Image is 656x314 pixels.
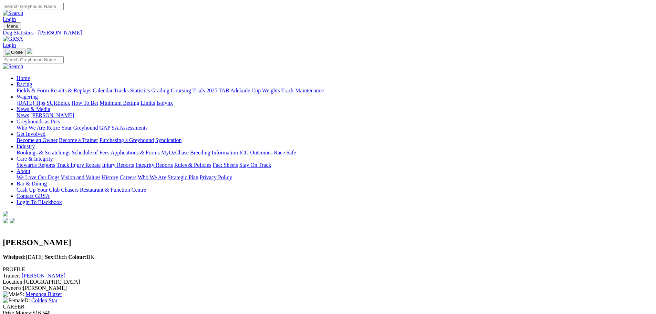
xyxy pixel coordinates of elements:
a: Who We Are [138,174,166,180]
span: Location: [3,279,24,285]
a: Bookings & Scratchings [17,150,70,155]
span: Trainer: [3,273,20,278]
a: [PERSON_NAME] [22,273,65,278]
a: Get Involved [17,131,45,137]
a: We Love Our Dogs [17,174,59,180]
a: Coursing [171,88,191,93]
a: Login [3,42,16,48]
a: Integrity Reports [135,162,173,168]
a: Bar & Dining [17,181,47,186]
div: PROFILE [3,266,653,273]
a: Isolynx [156,100,173,106]
span: Menu [7,23,18,29]
input: Search [3,3,64,10]
img: logo-grsa-white.png [3,211,8,216]
input: Search [3,56,64,63]
a: Retire Your Greyhound [46,125,98,131]
a: Become an Owner [17,137,58,143]
span: [DATE] [3,254,43,260]
a: Dog Statistics - [PERSON_NAME] [3,30,653,36]
a: [PERSON_NAME] [30,112,74,118]
span: Owner/s: [3,285,23,291]
a: Grading [152,88,169,93]
a: Who We Are [17,125,45,131]
img: logo-grsa-white.png [27,48,32,54]
a: Contact GRSA [17,193,50,199]
a: Purchasing a Greyhound [100,137,154,143]
div: [PERSON_NAME] [3,285,653,291]
a: Privacy Policy [200,174,232,180]
a: Greyhounds as Pets [17,119,60,124]
a: Colden Star [31,297,58,303]
b: Whelped: [3,254,26,260]
a: Careers [119,174,136,180]
a: Minimum Betting Limits [100,100,155,106]
img: Female [3,297,24,304]
div: Industry [17,150,653,156]
a: Fields & Form [17,88,49,93]
div: CAREER [3,304,653,310]
img: twitter.svg [10,218,15,223]
img: Male [3,291,20,297]
a: Stay On Track [239,162,271,168]
a: Syndication [155,137,181,143]
img: facebook.svg [3,218,8,223]
img: Close [6,50,23,55]
a: News & Media [17,106,50,112]
a: About [17,168,30,174]
a: Track Maintenance [281,88,324,93]
a: Breeding Information [190,150,238,155]
span: D: [3,297,30,303]
a: Track Injury Rebate [56,162,101,168]
a: ICG Outcomes [239,150,272,155]
a: How To Bet [72,100,98,106]
a: 2025 TAB Adelaide Cup [206,88,261,93]
div: About [17,174,653,181]
a: Become a Trainer [59,137,98,143]
a: GAP SA Assessments [100,125,148,131]
div: Racing [17,88,653,94]
a: Chasers Restaurant & Function Centre [61,187,146,193]
a: News [17,112,29,118]
a: Schedule of Fees [72,150,109,155]
a: Results & Replays [50,88,91,93]
a: Industry [17,143,35,149]
div: News & Media [17,112,653,119]
a: Strategic Plan [168,174,198,180]
div: Wagering [17,100,653,106]
span: BK [68,254,94,260]
a: Mepunga Blazer [25,291,62,297]
a: MyOzChase [161,150,189,155]
a: Wagering [17,94,38,100]
a: Tracks [114,88,129,93]
a: Vision and Values [61,174,100,180]
a: Calendar [93,88,113,93]
a: [DATE] Tips [17,100,45,106]
a: Stewards Reports [17,162,55,168]
a: Racing [17,81,32,87]
a: Fact Sheets [213,162,238,168]
a: Applications & Forms [111,150,160,155]
h2: [PERSON_NAME] [3,238,653,247]
a: Cash Up Your Club [17,187,60,193]
a: SUREpick [46,100,70,106]
button: Toggle navigation [3,49,25,56]
a: Weights [262,88,280,93]
a: Rules & Policies [174,162,211,168]
div: Greyhounds as Pets [17,125,653,131]
div: Care & Integrity [17,162,653,168]
a: Statistics [130,88,150,93]
img: Search [3,10,23,16]
span: Bitch [45,254,67,260]
a: Login [3,16,16,22]
a: Race Safe [274,150,296,155]
a: Injury Reports [102,162,134,168]
span: S: [3,291,24,297]
div: [GEOGRAPHIC_DATA] [3,279,653,285]
a: Home [17,75,30,81]
div: Bar & Dining [17,187,653,193]
a: History [102,174,118,180]
b: Sex: [45,254,55,260]
a: Login To Blackbook [17,199,62,205]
